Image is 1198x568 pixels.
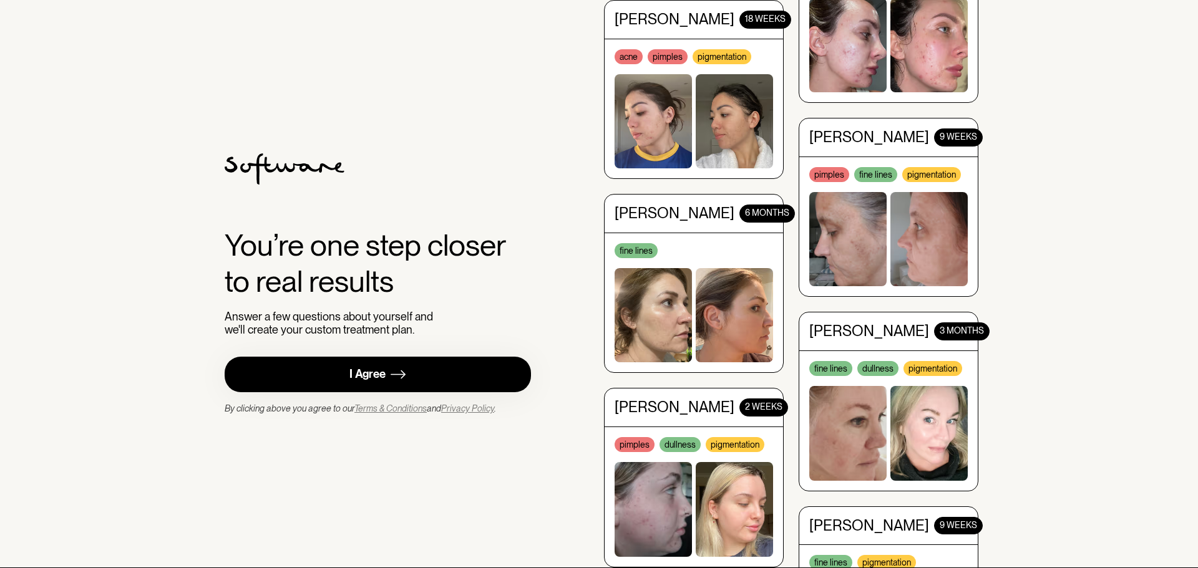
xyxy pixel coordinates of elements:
[934,313,990,331] div: 3 MONTHS
[809,507,929,525] div: [PERSON_NAME]
[706,428,764,443] div: pigmentation
[648,40,688,55] div: pimples
[225,310,439,337] div: Answer a few questions about yourself and we'll create your custom treatment plan.
[225,402,496,415] div: By clicking above you agree to our and .
[809,352,852,367] div: fine lines
[739,1,791,19] div: 18 WEEKS
[854,158,897,173] div: fine lines
[354,403,427,413] a: Terms & Conditions
[693,40,751,55] div: pigmentation
[615,428,655,443] div: pimples
[857,546,916,561] div: pigmentation
[809,119,929,137] div: [PERSON_NAME]
[809,546,852,561] div: fine lines
[225,228,531,299] div: You’re one step closer to real results
[225,357,531,392] a: I Agree
[934,507,983,525] div: 9 WEEKS
[857,352,898,367] div: dullness
[615,40,643,55] div: acne
[809,158,849,173] div: pimples
[349,367,386,382] div: I Agree
[660,428,701,443] div: dullness
[809,313,929,331] div: [PERSON_NAME]
[739,389,788,407] div: 2 WEEKS
[615,234,658,249] div: fine lines
[441,403,494,413] a: Privacy Policy
[615,389,734,407] div: [PERSON_NAME]
[615,1,734,19] div: [PERSON_NAME]
[903,352,962,367] div: pigmentation
[902,158,961,173] div: pigmentation
[934,119,983,137] div: 9 WEEKS
[739,195,795,213] div: 6 months
[615,195,734,213] div: [PERSON_NAME]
